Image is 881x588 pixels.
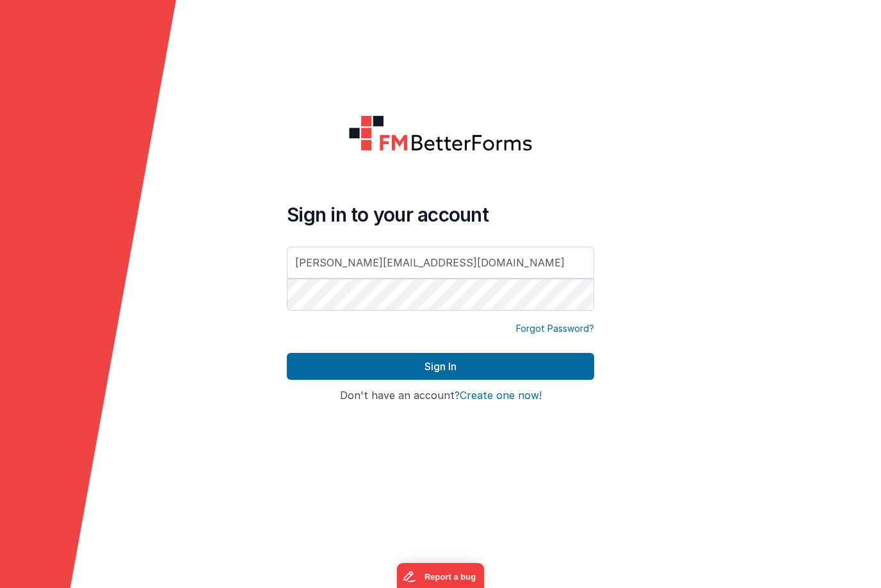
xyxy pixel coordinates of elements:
[460,390,542,402] button: Create one now!
[287,247,594,279] input: Email Address
[287,203,594,226] h4: Sign in to your account
[287,390,594,402] h4: Don't have an account?
[287,353,594,380] button: Sign In
[516,322,594,335] a: Forgot Password?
